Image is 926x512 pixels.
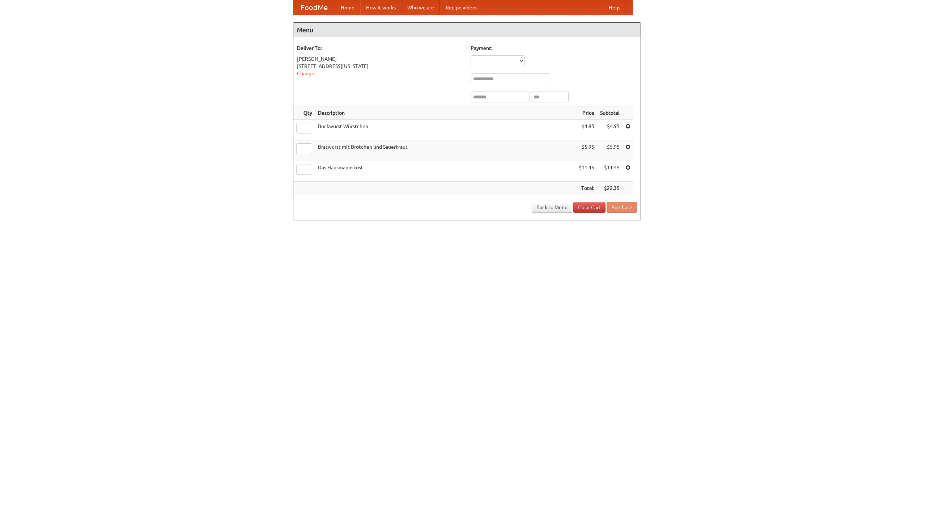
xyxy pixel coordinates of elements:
[335,0,360,15] a: Home
[297,45,463,52] h5: Deliver To:
[360,0,402,15] a: How it works
[597,120,623,140] td: $4.95
[576,161,597,182] td: $11.45
[597,182,623,195] th: $22.35
[532,202,572,213] a: Back to Menu
[293,0,335,15] a: FoodMe
[293,23,641,37] h4: Menu
[597,106,623,120] th: Subtotal
[603,0,625,15] a: Help
[315,120,576,140] td: Bockwurst Würstchen
[471,45,637,52] h5: Payment:
[597,161,623,182] td: $11.45
[297,71,314,76] a: Change
[576,120,597,140] td: $4.95
[315,161,576,182] td: Das Hausmannskost
[315,106,576,120] th: Description
[297,55,463,63] div: [PERSON_NAME]
[576,140,597,161] td: $5.95
[573,202,606,213] a: Clear Cart
[576,106,597,120] th: Price
[597,140,623,161] td: $5.95
[402,0,440,15] a: Who we are
[440,0,483,15] a: Recipe videos
[607,202,637,213] button: Purchase
[297,63,463,70] div: [STREET_ADDRESS][US_STATE]
[315,140,576,161] td: Bratwurst mit Brötchen und Sauerkraut
[293,106,315,120] th: Qty
[576,182,597,195] th: Total:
